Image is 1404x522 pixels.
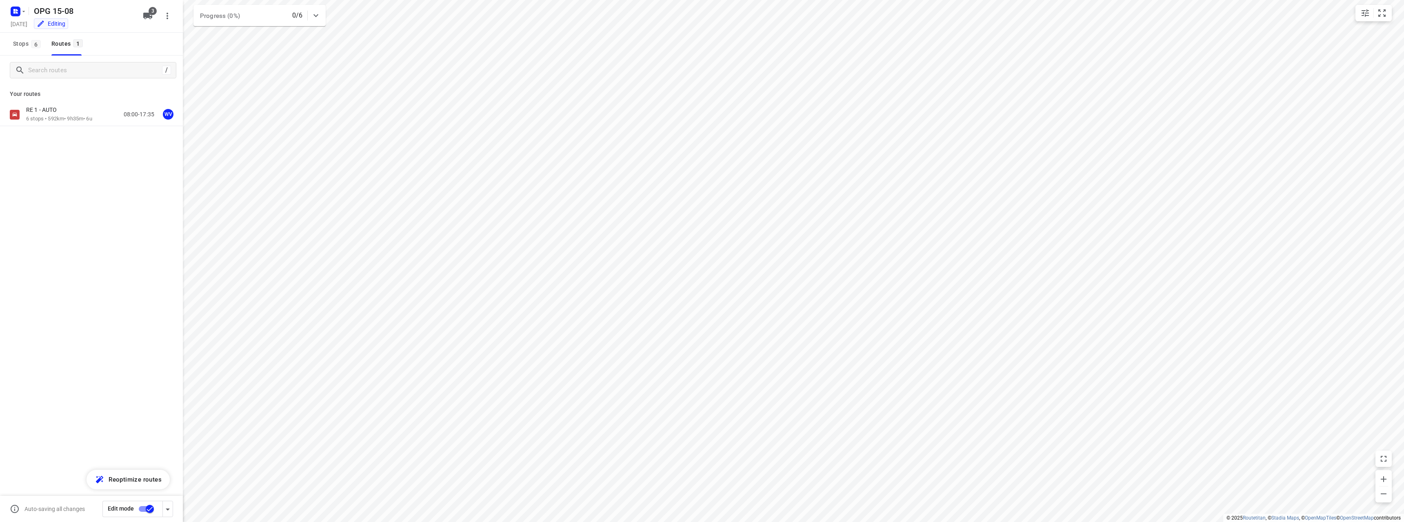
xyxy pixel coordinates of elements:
span: Edit mode [108,505,134,512]
span: 1 [73,39,83,47]
p: Auto-saving all changes [24,506,85,512]
div: WV [163,109,173,120]
li: © 2025 , © , © © contributors [1226,515,1401,521]
div: Progress (0%)0/6 [193,5,326,26]
div: small contained button group [1355,5,1392,21]
h5: Rename [31,4,136,18]
button: Fit zoom [1374,5,1390,21]
p: 08:00-17:35 [124,110,154,119]
input: Search routes [28,64,162,77]
button: Reoptimize routes [87,470,170,489]
p: Your routes [10,90,173,98]
div: You are currently in edit mode. [37,20,65,28]
div: Driver app settings [163,504,173,514]
a: Routetitan [1243,515,1266,521]
span: Reoptimize routes [109,474,162,485]
div: / [162,66,171,75]
p: 6 stops • 592km • 9h35m • 6u [26,115,92,123]
a: OpenStreetMap [1340,515,1374,521]
span: 6 [31,40,41,48]
h5: Project date [7,19,31,29]
p: RE 1 - AUTO [26,106,62,113]
p: 0/6 [292,11,302,20]
span: 3 [149,7,157,15]
button: Map settings [1357,5,1373,21]
span: Stops [13,39,43,49]
span: Progress (0%) [200,12,240,20]
button: WV [160,106,176,122]
button: More [159,8,175,24]
button: 3 [140,8,156,24]
a: OpenMapTiles [1305,515,1336,521]
div: Routes [51,39,85,49]
a: Stadia Maps [1271,515,1299,521]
